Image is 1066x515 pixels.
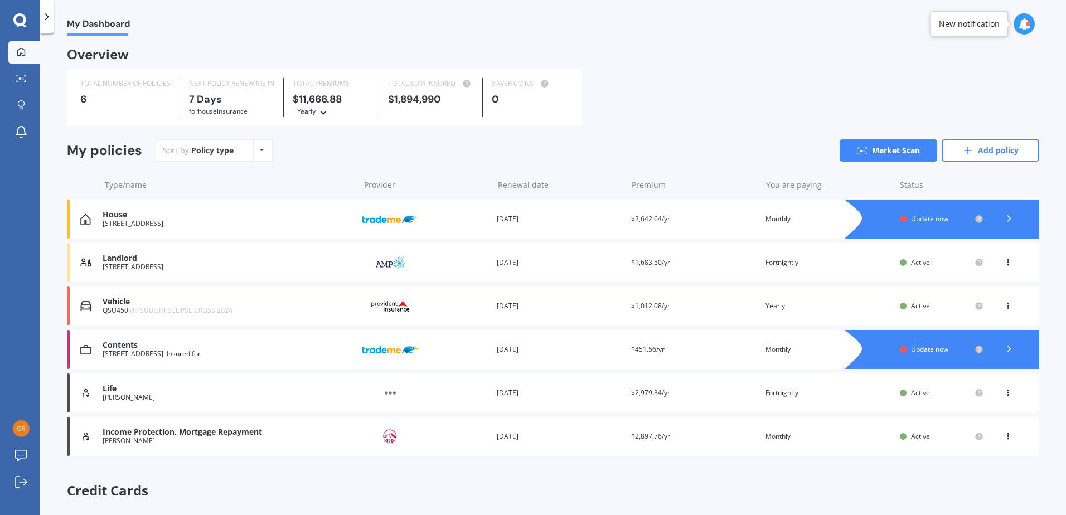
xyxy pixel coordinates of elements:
div: Fortnightly [765,387,891,399]
div: [DATE] [497,431,622,442]
img: Provident [362,295,418,317]
span: Update now [911,344,948,354]
div: SAVER COINS [492,78,569,89]
span: My Dashboard [67,18,130,33]
div: [DATE] [497,213,622,225]
div: Life [103,384,353,393]
img: Trade Me Insurance [362,208,418,230]
div: Renewal date [498,179,623,191]
div: Type/name [105,179,355,191]
div: Fortnightly [765,257,891,268]
img: Trade Me Insurance [362,339,418,360]
div: Sort by: [163,145,234,156]
div: [PERSON_NAME] [103,393,353,401]
div: Income Protection, Mortgage Repayment [103,427,353,437]
span: $2,979.34/yr [631,388,670,397]
span: Update now [911,214,948,224]
span: $1,683.50/yr [631,257,670,267]
div: Monthly [765,344,891,355]
div: Yearly [297,106,316,117]
span: $451.56/yr [631,344,665,354]
span: MITSUBISHI ECLIPSE CROSS 2024 [128,305,232,315]
img: Landlord [80,257,91,268]
span: Active [911,388,930,397]
div: You are paying [766,179,891,191]
img: AMP [362,252,418,273]
img: House [80,213,91,225]
div: Overview [67,49,129,60]
div: My policies [67,143,142,159]
div: [PERSON_NAME] [103,437,353,445]
div: QSU450 [103,307,353,314]
img: 7878c7550430dd283e8a83a3f149effa [13,420,30,437]
div: [DATE] [497,300,622,312]
div: House [103,210,353,220]
img: Life [80,387,91,399]
div: [DATE] [497,257,622,268]
a: Add policy [942,139,1039,162]
span: Credit Cards [67,483,1039,499]
div: Vehicle [103,297,353,307]
div: [STREET_ADDRESS] [103,220,353,227]
div: Monthly [765,431,891,442]
span: $1,012.08/yr [631,301,670,310]
div: 0 [492,94,569,105]
div: Status [900,179,983,191]
img: Other [362,382,418,404]
span: $2,897.76/yr [631,431,670,441]
div: Provider [364,179,489,191]
span: Active [911,257,930,267]
span: $2,642.64/yr [631,214,670,224]
div: Monthly [765,213,891,225]
div: $1,894,990 [388,94,473,105]
div: NEXT POLICY RENEWING IN [189,78,274,89]
div: Landlord [103,254,353,263]
div: 6 [80,94,171,105]
div: [STREET_ADDRESS] [103,263,353,271]
img: Vehicle [80,300,91,312]
img: Contents [80,344,91,355]
div: TOTAL NUMBER OF POLICIES [80,78,171,89]
div: Yearly [765,300,891,312]
div: [DATE] [497,387,622,399]
span: Active [911,301,930,310]
a: Market Scan [840,139,937,162]
div: TOTAL SUM INSURED [388,78,473,89]
img: AIA [362,426,418,447]
div: TOTAL PREMIUMS [293,78,370,89]
span: Active [911,431,930,441]
b: 7 Days [189,93,222,106]
div: New notification [939,18,1000,30]
div: [STREET_ADDRESS], Insured for [103,350,353,358]
span: for House insurance [189,106,248,116]
div: $11,666.88 [293,94,370,117]
div: [DATE] [497,344,622,355]
div: Policy type [191,145,234,156]
div: Contents [103,341,353,350]
img: Life [80,431,91,442]
div: Premium [632,179,757,191]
